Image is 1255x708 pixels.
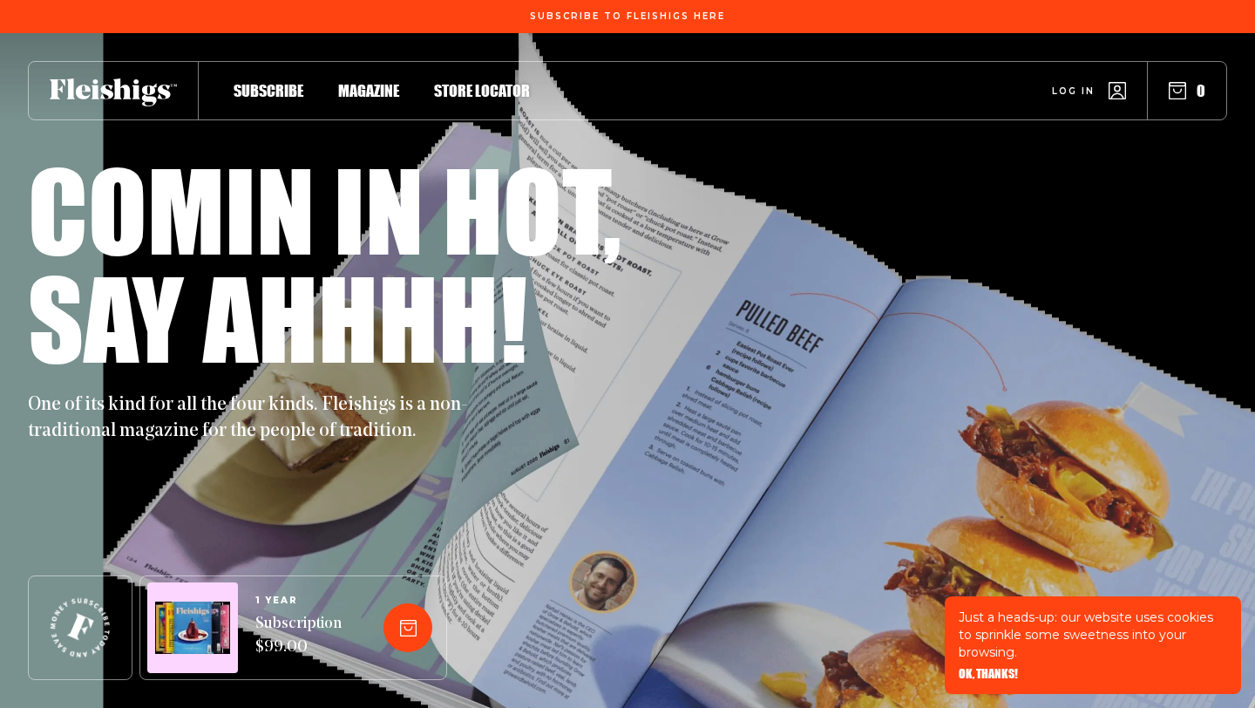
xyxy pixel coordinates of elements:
span: Store locator [434,81,530,100]
a: Store locator [434,78,530,102]
p: Just a heads-up: our website uses cookies to sprinkle some sweetness into your browsing. [959,609,1227,661]
a: Magazine [338,78,399,102]
span: Log in [1052,85,1095,98]
span: Subscription $99.00 [255,613,342,660]
span: Magazine [338,81,399,100]
span: Subscribe [234,81,303,100]
a: Subscribe To Fleishigs Here [526,11,729,20]
p: One of its kind for all the four kinds. Fleishigs is a non-traditional magazine for the people of... [28,392,481,445]
span: 1 YEAR [255,596,342,606]
button: 0 [1169,81,1205,100]
h1: Comin in hot, [28,155,621,263]
img: Magazines image [155,602,230,655]
a: Subscribe [234,78,303,102]
a: Log in [1052,82,1126,99]
button: OK, THANKS! [959,668,1018,680]
a: 1 YEARSubscription $99.00 [255,596,342,660]
h1: Say ahhhh! [28,263,527,371]
span: Subscribe To Fleishigs Here [530,11,725,22]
